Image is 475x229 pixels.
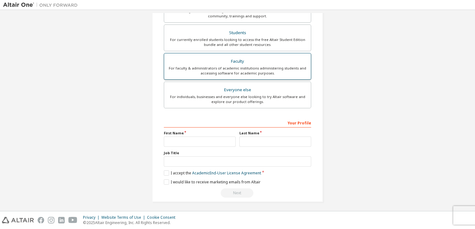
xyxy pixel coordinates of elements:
img: Altair One [3,2,81,8]
div: For currently enrolled students looking to access the free Altair Student Edition bundle and all ... [168,37,307,47]
label: I would like to receive marketing emails from Altair [164,179,261,185]
label: Last Name [239,131,311,136]
label: Job Title [164,150,311,155]
img: instagram.svg [48,217,54,223]
div: Everyone else [168,86,307,94]
div: Privacy [83,215,101,220]
img: linkedin.svg [58,217,65,223]
label: I accept the [164,170,261,176]
div: Faculty [168,57,307,66]
label: First Name [164,131,236,136]
p: © 2025 Altair Engineering, Inc. All Rights Reserved. [83,220,179,225]
img: facebook.svg [38,217,44,223]
div: Your Profile [164,118,311,128]
img: youtube.svg [68,217,77,223]
div: For individuals, businesses and everyone else looking to try Altair software and explore our prod... [168,94,307,104]
img: altair_logo.svg [2,217,34,223]
div: Read and acccept EULA to continue [164,188,311,198]
div: For existing customers looking to access software downloads, HPC resources, community, trainings ... [168,9,307,19]
div: Cookie Consent [147,215,179,220]
div: Website Terms of Use [101,215,147,220]
div: Students [168,29,307,37]
div: For faculty & administrators of academic institutions administering students and accessing softwa... [168,66,307,76]
a: Academic End-User License Agreement [192,170,261,176]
